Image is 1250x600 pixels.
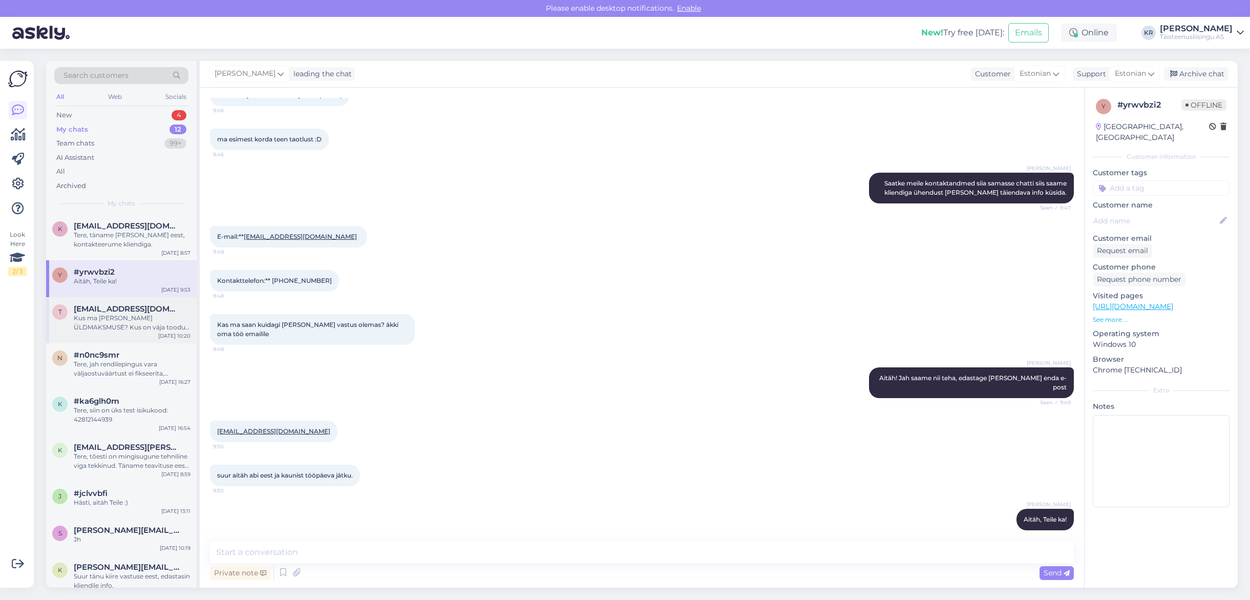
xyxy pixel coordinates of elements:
[58,492,61,500] span: j
[213,248,251,256] span: 9:48
[56,138,94,149] div: Team chats
[1020,68,1051,79] span: Estonian
[213,292,251,300] span: 9:48
[210,566,270,580] div: Private note
[74,406,190,424] div: Tere, siin on üks test isikukood: 42812144939
[56,181,86,191] div: Archived
[1073,69,1106,79] div: Support
[172,110,186,120] div: 4
[74,304,180,314] span: trebeta9@gmail.com
[1024,515,1067,523] span: Aitäh, Teile ka!
[74,397,119,406] span: #ka6glh0m
[74,231,190,249] div: Tere, täname [PERSON_NAME] eest, kontakteerume kliendiga.
[971,69,1011,79] div: Customer
[1093,180,1230,196] input: Add a tag
[1093,302,1173,311] a: [URL][DOMAIN_NAME]
[74,563,180,572] span: kristina.fomenko@tele2.com
[74,526,180,535] span: sandra@askly.me
[1061,24,1117,42] div: Online
[1101,102,1106,110] span: y
[74,489,108,498] span: #jclvvbfi
[163,90,188,104] div: Socials
[1117,99,1181,111] div: # yrwvbzi2
[1032,204,1071,212] span: Seen ✓ 9:47
[1141,26,1156,40] div: KR
[921,27,1004,39] div: Try free [DATE]:
[1027,164,1071,172] span: [PERSON_NAME]
[74,572,190,590] div: Suur tänu kiire vastuse eest, edastasin kliendile info.
[108,199,135,208] span: My chats
[160,544,190,552] div: [DATE] 10:19
[1027,359,1071,367] span: [PERSON_NAME]
[1093,315,1230,324] p: See more ...
[56,167,65,177] div: All
[1044,568,1070,577] span: Send
[884,179,1068,196] span: Saatke meile kontaktandmed siia samasse chatti siis saame kliendiga ühendust [PERSON_NAME] täiend...
[217,321,400,338] span: Kas ma saan kuidagi [PERSON_NAME] vastus olemas? äkki oma töö emailile
[1008,23,1049,43] button: Emails
[74,350,119,360] span: #n0nc9smr
[58,446,62,454] span: k
[74,498,190,507] div: Hästi, aitäh Teile :)
[1093,354,1230,365] p: Browser
[1032,399,1071,406] span: Seen ✓ 9:49
[1093,401,1230,412] p: Notes
[74,277,190,286] div: Aitäh, Teile ka!
[244,233,357,240] a: [EMAIL_ADDRESS][DOMAIN_NAME]
[213,487,251,494] span: 9:50
[74,443,180,452] span: kumel.andrus@gmail.com
[1160,33,1233,41] div: Täisteenusliisingu AS
[159,378,190,386] div: [DATE] 16:27
[74,221,180,231] span: kristiine@tele2.com
[674,4,704,13] span: Enable
[1093,328,1230,339] p: Operating system
[215,68,276,79] span: [PERSON_NAME]
[1093,215,1218,226] input: Add name
[159,424,190,432] div: [DATE] 16:54
[1093,262,1230,273] p: Customer phone
[1027,501,1071,508] span: [PERSON_NAME]
[217,135,322,143] span: ma esimest korda teen taotlust :D
[8,267,27,276] div: 2 / 3
[1093,291,1230,301] p: Visited pages
[1160,25,1233,33] div: [PERSON_NAME]
[1160,25,1244,41] a: [PERSON_NAME]Täisteenusliisingu AS
[8,69,28,89] img: Askly Logo
[213,151,251,158] span: 9:46
[164,138,186,149] div: 99+
[213,443,251,450] span: 9:50
[1093,273,1185,286] div: Request phone number
[1181,99,1226,111] span: Offline
[217,471,353,479] span: suur aitäh abi eest ja kaunist tööpäeva jätku.
[56,110,72,120] div: New
[213,107,251,114] span: 9:46
[58,308,62,316] span: t
[74,360,190,378] div: Tere, jah rendilepingus vara väljaostuväärtust ei fikseerita, [PERSON_NAME] aga saame soovi korra...
[57,354,62,362] span: n
[1096,121,1209,143] div: [GEOGRAPHIC_DATA], [GEOGRAPHIC_DATA]
[1093,233,1230,244] p: Customer email
[74,314,190,332] div: Kus ma [PERSON_NAME] ÜLDMAKSMUSE? Kus on väja toodud kogu summa, mis kuulub vara maksmisele?
[213,345,251,353] span: 9:48
[1115,68,1146,79] span: Estonian
[217,277,332,284] span: Kontakttelefon:** [PHONE_NUMBER]
[1093,244,1152,258] div: Request email
[58,225,62,233] span: k
[54,90,66,104] div: All
[217,427,330,435] a: [EMAIL_ADDRESS][DOMAIN_NAME]
[879,374,1067,391] span: Aitäh! Jah saame nii teha, edastage [PERSON_NAME] enda e-post
[161,286,190,294] div: [DATE] 9:53
[63,70,129,81] span: Search customers
[56,125,88,135] div: My chats
[74,535,190,544] div: Jh
[921,28,943,37] b: New!
[74,452,190,470] div: Tere, tõesti on mingisugune tehniline viga tekkinud. Täname teavituse eest! Saadame selle Teile e...
[74,267,115,277] span: #yrwvbzi2
[8,230,27,276] div: Look Here
[1032,531,1071,539] span: Seen ✓ 9:53
[1093,339,1230,350] p: Windows 10
[161,249,190,257] div: [DATE] 8:57
[106,90,124,104] div: Web
[1093,386,1230,395] div: Extra
[1093,365,1230,376] p: Chrome [TECHNICAL_ID]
